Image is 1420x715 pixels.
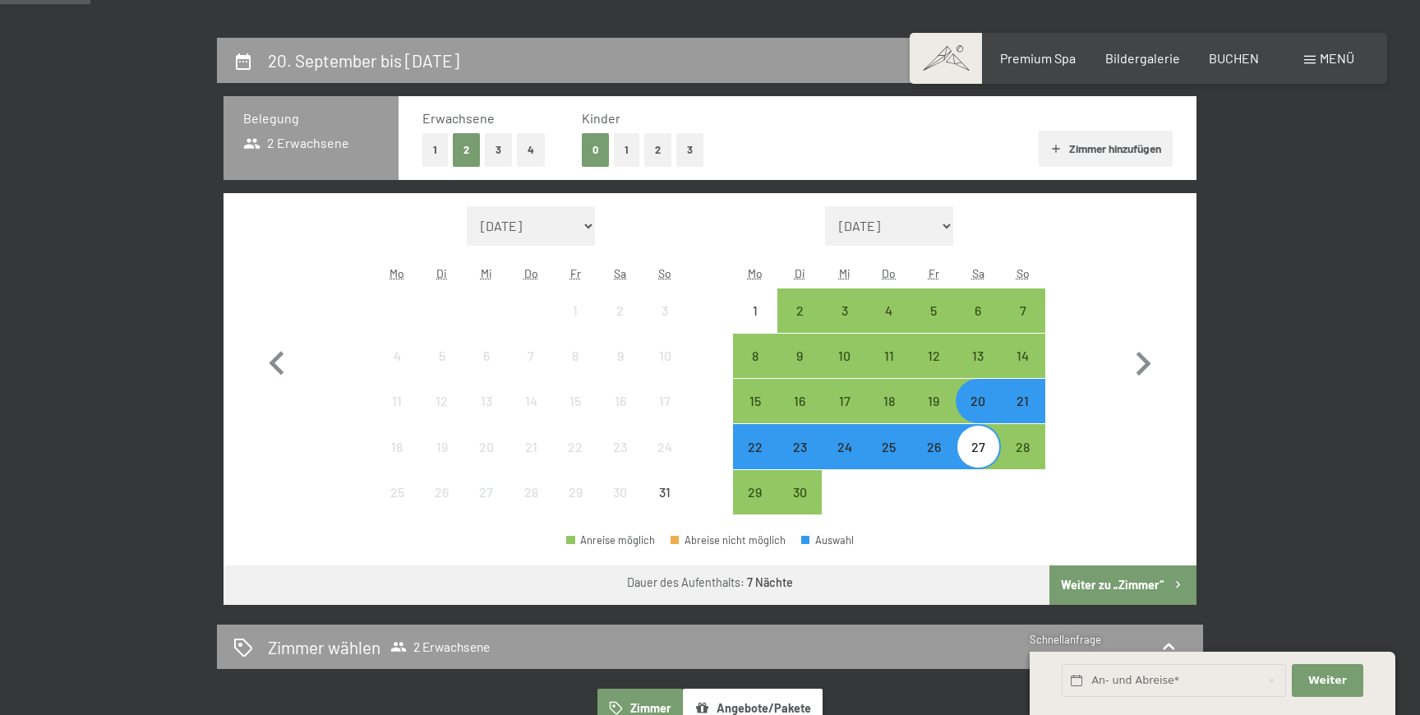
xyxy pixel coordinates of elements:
[466,349,507,390] div: 6
[1030,633,1101,646] span: Schnellanfrage
[422,110,495,126] span: Erwachsene
[598,288,643,333] div: Sat Aug 02 2025
[733,334,777,378] div: Anreise möglich
[822,334,866,378] div: Anreise möglich
[911,334,956,378] div: Anreise möglich
[464,424,509,468] div: Wed Aug 20 2025
[570,266,581,280] abbr: Freitag
[911,334,956,378] div: Fri Sep 12 2025
[644,349,685,390] div: 10
[598,334,643,378] div: Sat Aug 09 2025
[553,470,597,514] div: Anreise nicht möglich
[268,50,459,71] h2: 20. September bis [DATE]
[598,470,643,514] div: Anreise nicht möglich
[598,334,643,378] div: Anreise nicht möglich
[733,470,777,514] div: Mon Sep 29 2025
[1001,334,1045,378] div: Anreise möglich
[553,379,597,423] div: Fri Aug 15 2025
[643,334,687,378] div: Anreise nicht möglich
[419,334,463,378] div: Anreise nicht möglich
[614,133,639,167] button: 1
[466,486,507,527] div: 27
[957,304,998,345] div: 6
[390,266,404,280] abbr: Montag
[735,394,776,436] div: 15
[822,379,866,423] div: Wed Sep 17 2025
[777,379,822,423] div: Tue Sep 16 2025
[600,349,641,390] div: 9
[777,470,822,514] div: Tue Sep 30 2025
[733,424,777,468] div: Anreise möglich
[553,288,597,333] div: Fri Aug 01 2025
[598,424,643,468] div: Sat Aug 23 2025
[956,424,1000,468] div: Anreise möglich
[376,349,417,390] div: 4
[375,470,419,514] div: Anreise nicht möglich
[658,266,671,280] abbr: Sonntag
[1003,441,1044,482] div: 28
[735,441,776,482] div: 22
[911,379,956,423] div: Fri Sep 19 2025
[517,133,545,167] button: 4
[553,379,597,423] div: Anreise nicht möglich
[375,334,419,378] div: Anreise nicht möglich
[419,379,463,423] div: Anreise nicht möglich
[582,133,609,167] button: 0
[253,206,301,515] button: Vorheriger Monat
[509,470,553,514] div: Thu Aug 28 2025
[867,288,911,333] div: Anreise möglich
[1209,50,1259,66] span: BUCHEN
[464,424,509,468] div: Anreise nicht möglich
[464,334,509,378] div: Wed Aug 06 2025
[510,349,551,390] div: 7
[553,288,597,333] div: Anreise nicht möglich
[644,304,685,345] div: 3
[1001,424,1045,468] div: Anreise möglich
[1119,206,1167,515] button: Nächster Monat
[911,288,956,333] div: Anreise möglich
[421,441,462,482] div: 19
[913,349,954,390] div: 12
[777,379,822,423] div: Anreise möglich
[869,349,910,390] div: 11
[510,394,551,436] div: 14
[869,394,910,436] div: 18
[779,349,820,390] div: 9
[510,486,551,527] div: 28
[419,470,463,514] div: Anreise nicht möglich
[598,470,643,514] div: Sat Aug 30 2025
[929,266,939,280] abbr: Freitag
[419,334,463,378] div: Tue Aug 05 2025
[882,266,896,280] abbr: Donnerstag
[375,334,419,378] div: Mon Aug 04 2025
[735,304,776,345] div: 1
[436,266,447,280] abbr: Dienstag
[644,486,685,527] div: 31
[553,334,597,378] div: Anreise nicht möglich
[643,424,687,468] div: Anreise nicht möglich
[777,424,822,468] div: Tue Sep 23 2025
[956,288,1000,333] div: Anreise möglich
[421,394,462,436] div: 12
[509,470,553,514] div: Anreise nicht möglich
[600,486,641,527] div: 30
[422,133,448,167] button: 1
[1039,131,1173,167] button: Zimmer hinzufügen
[464,379,509,423] div: Wed Aug 13 2025
[733,288,777,333] div: Mon Sep 01 2025
[600,304,641,345] div: 2
[822,379,866,423] div: Anreise möglich
[555,441,596,482] div: 22
[644,441,685,482] div: 24
[822,424,866,468] div: Wed Sep 24 2025
[1003,304,1044,345] div: 7
[243,109,379,127] h3: Belegung
[243,134,349,152] span: 2 Erwachsene
[375,424,419,468] div: Anreise nicht möglich
[566,535,655,546] div: Anreise möglich
[867,288,911,333] div: Thu Sep 04 2025
[869,304,910,345] div: 4
[911,424,956,468] div: Fri Sep 26 2025
[464,470,509,514] div: Anreise nicht möglich
[1017,266,1030,280] abbr: Sonntag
